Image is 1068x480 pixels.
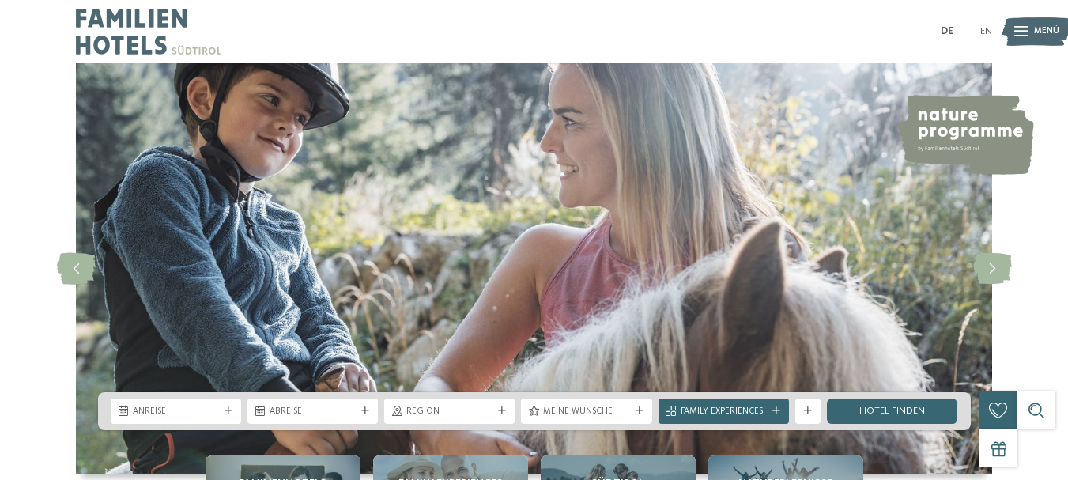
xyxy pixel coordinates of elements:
a: EN [980,26,992,36]
a: IT [963,26,971,36]
span: Meine Wünsche [543,406,629,418]
img: Familienhotels Südtirol: The happy family places [76,63,992,474]
a: Hotel finden [827,399,957,424]
span: Menü [1034,25,1059,38]
span: Region [406,406,492,418]
span: Family Experiences [681,406,767,418]
span: Abreise [270,406,356,418]
img: nature programme by Familienhotels Südtirol [895,95,1034,175]
a: DE [941,26,953,36]
span: Anreise [133,406,219,418]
